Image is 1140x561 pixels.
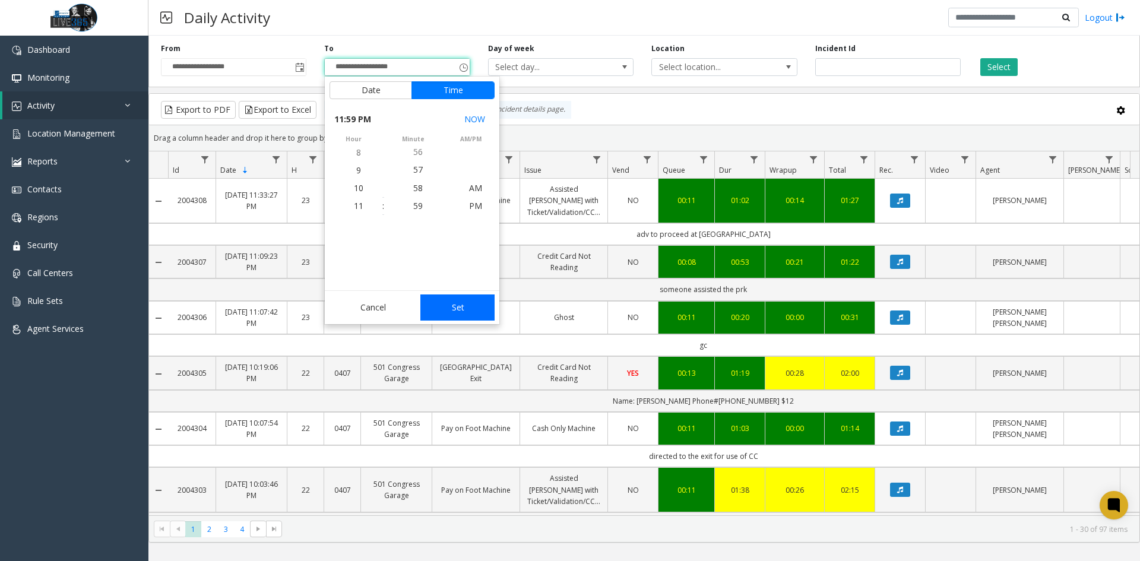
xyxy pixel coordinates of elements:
a: 00:00 [772,312,817,323]
a: 0407 [331,367,353,379]
span: 11 [354,200,363,211]
span: Agent [980,165,1000,175]
div: Data table [149,151,1139,515]
a: 501 Congress Garage [368,478,425,501]
a: 2004307 [175,256,208,268]
img: 'icon' [12,185,21,195]
a: NO [615,312,651,323]
span: Date [220,165,236,175]
span: Go to the last page [270,524,279,534]
a: 00:28 [772,367,817,379]
a: 00:11 [666,484,707,496]
span: Regions [27,211,58,223]
span: Page 2 [201,521,217,537]
span: AM/PM [442,135,499,144]
span: Toggle popup [457,59,470,75]
a: 00:11 [666,312,707,323]
a: Date Filter Menu [268,151,284,167]
a: 00:21 [772,256,817,268]
span: Toggle popup [293,59,306,75]
a: 00:26 [772,484,817,496]
span: Location Management [27,128,115,139]
span: Page 4 [234,521,250,537]
span: Select location... [652,59,768,75]
a: 22 [294,423,316,434]
span: NO [628,485,639,495]
span: Vend [612,165,629,175]
span: Monitoring [27,72,69,83]
div: 00:20 [722,312,758,323]
a: Issue Filter Menu [589,151,605,167]
div: 01:19 [722,367,758,379]
label: From [161,43,180,54]
a: H Filter Menu [305,151,321,167]
button: Export to Excel [239,101,316,119]
a: NO [615,195,651,206]
button: Export to PDF [161,101,236,119]
a: Lane Filter Menu [501,151,517,167]
span: Id [173,165,179,175]
span: H [292,165,297,175]
a: 0407 [331,423,353,434]
a: 00:14 [772,195,817,206]
img: 'icon' [12,74,21,83]
a: 01:27 [832,195,867,206]
a: 02:15 [832,484,867,496]
img: 'icon' [12,46,21,55]
button: Cancel [330,294,417,321]
a: [DATE] 11:09:23 PM [223,251,280,273]
a: 00:08 [666,256,707,268]
a: Ghost [527,312,600,323]
a: Assisted [PERSON_NAME] with Ticket/Validation/CC/monthly [527,473,600,507]
span: 57 [413,164,423,175]
a: Pay on Foot Machine [439,484,512,496]
div: Drag a column header and drop it here to group by that column [149,128,1139,148]
a: 01:22 [832,256,867,268]
a: 00:53 [722,256,758,268]
span: Go to the next page [254,524,263,534]
a: [PERSON_NAME] [983,367,1056,379]
span: Go to the next page [250,521,266,537]
a: [PERSON_NAME] [PERSON_NAME] [983,306,1056,329]
button: Set [420,294,495,321]
a: Collapse Details [149,258,168,267]
a: [DATE] 11:33:27 PM [223,189,280,212]
span: Call Centers [27,267,73,278]
a: Credit Card Not Reading [527,251,600,273]
a: [DATE] 10:03:46 PM [223,478,280,501]
img: 'icon' [12,269,21,278]
a: Credit Card Not Reading [527,362,600,384]
span: Sortable [240,166,250,175]
span: Issue [524,165,541,175]
a: 02:00 [832,367,867,379]
a: 23 [294,256,316,268]
span: Reports [27,156,58,167]
a: Wrapup Filter Menu [806,151,822,167]
span: minute [384,135,442,144]
a: Collapse Details [149,486,168,495]
img: 'icon' [12,297,21,306]
span: PM [469,200,482,211]
a: 0407 [331,484,353,496]
span: Wrapup [769,165,797,175]
a: 00:11 [666,423,707,434]
a: 2004304 [175,423,208,434]
a: Pay on Foot Machine [439,423,512,434]
img: 'icon' [12,325,21,334]
a: 01:38 [722,484,758,496]
a: 00:31 [832,312,867,323]
a: 00:11 [666,195,707,206]
a: Agent Filter Menu [1045,151,1061,167]
span: Video [930,165,949,175]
